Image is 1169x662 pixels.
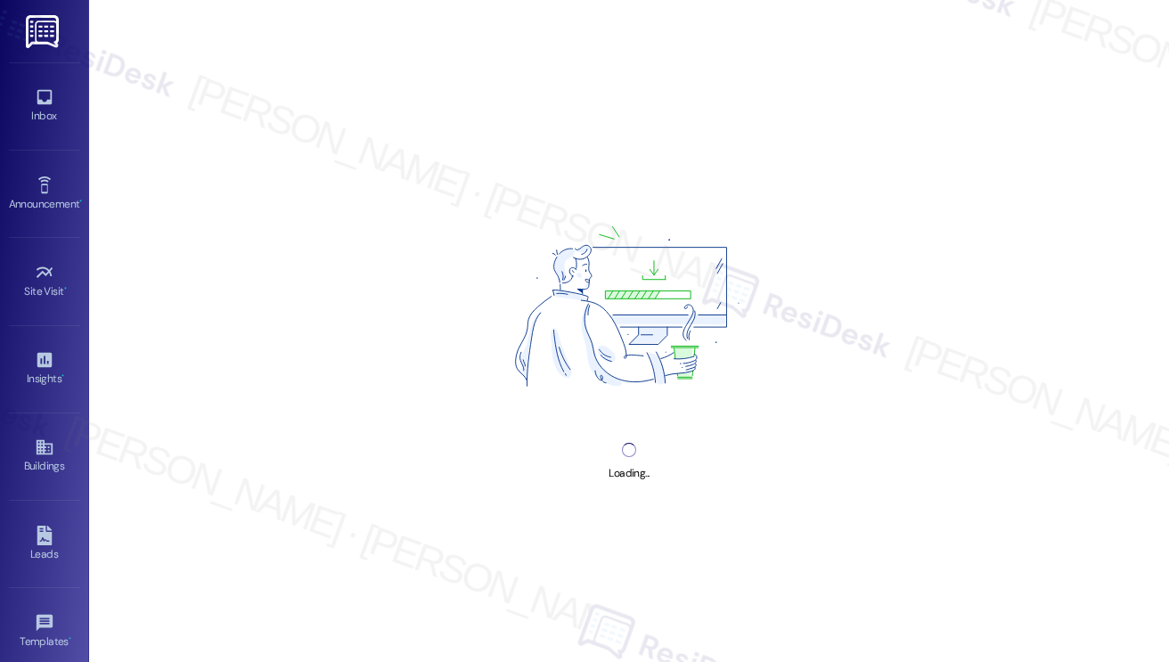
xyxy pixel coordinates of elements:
[69,633,71,645] span: •
[609,464,649,483] div: Loading...
[79,195,82,208] span: •
[9,520,80,568] a: Leads
[9,432,80,480] a: Buildings
[9,257,80,306] a: Site Visit •
[9,608,80,656] a: Templates •
[26,15,62,48] img: ResiDesk Logo
[9,345,80,393] a: Insights •
[9,82,80,130] a: Inbox
[64,282,67,295] span: •
[61,370,64,382] span: •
